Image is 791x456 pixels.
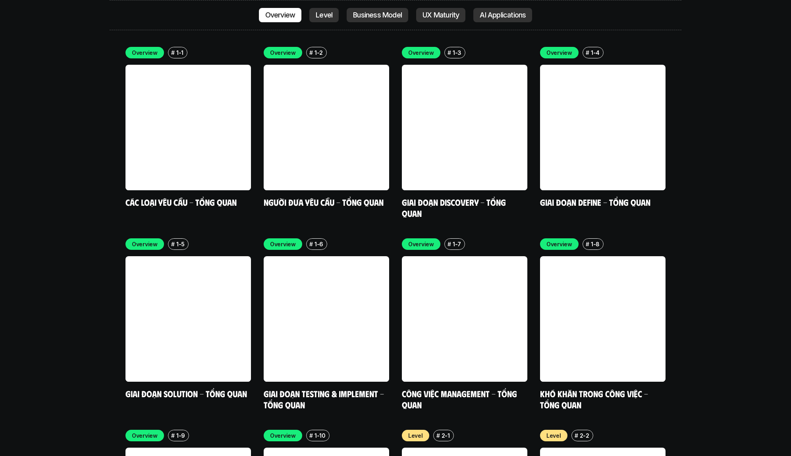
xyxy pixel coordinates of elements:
p: Overview [132,240,158,248]
p: Level [316,11,332,19]
p: Overview [546,240,572,248]
p: 2-1 [442,431,450,440]
p: 1-5 [176,240,185,248]
p: Level [408,431,423,440]
h6: # [309,50,313,56]
a: Người đưa yêu cầu - Tổng quan [264,197,384,207]
a: Giai đoạn Solution - Tổng quan [125,388,247,399]
p: Overview [546,48,572,57]
p: 1-7 [453,240,461,248]
p: Overview [408,240,434,248]
a: Công việc Management - Tổng quan [402,388,519,410]
h6: # [575,433,578,439]
a: AI Applications [473,8,532,22]
p: Overview [132,431,158,440]
h6: # [586,241,589,247]
p: Overview [265,11,295,19]
a: Overview [259,8,302,22]
p: Overview [408,48,434,57]
p: Overview [270,431,296,440]
a: UX Maturity [416,8,465,22]
p: Business Model [353,11,402,19]
p: 1-9 [176,431,185,440]
h6: # [309,433,313,439]
h6: # [171,433,175,439]
p: 2-2 [580,431,589,440]
p: 1-10 [314,431,326,440]
h6: # [448,50,451,56]
p: 1-8 [591,240,600,248]
a: Level [309,8,339,22]
h6: # [171,241,175,247]
h6: # [309,241,313,247]
a: Các loại yêu cầu - Tổng quan [125,197,237,207]
p: Overview [270,240,296,248]
a: Giai đoạn Testing & Implement - Tổng quan [264,388,386,410]
h6: # [586,50,589,56]
a: Giai đoạn Define - Tổng quan [540,197,650,207]
p: AI Applications [480,11,526,19]
p: Overview [270,48,296,57]
p: Level [546,431,561,440]
p: 1-3 [453,48,461,57]
h6: # [436,433,440,439]
h6: # [171,50,175,56]
p: UX Maturity [423,11,459,19]
p: 1-6 [314,240,323,248]
p: Overview [132,48,158,57]
p: 1-1 [176,48,183,57]
h6: # [448,241,451,247]
a: Khó khăn trong công việc - Tổng quan [540,388,650,410]
p: 1-4 [591,48,600,57]
p: 1-2 [314,48,323,57]
a: Giai đoạn Discovery - Tổng quan [402,197,508,218]
a: Business Model [347,8,408,22]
